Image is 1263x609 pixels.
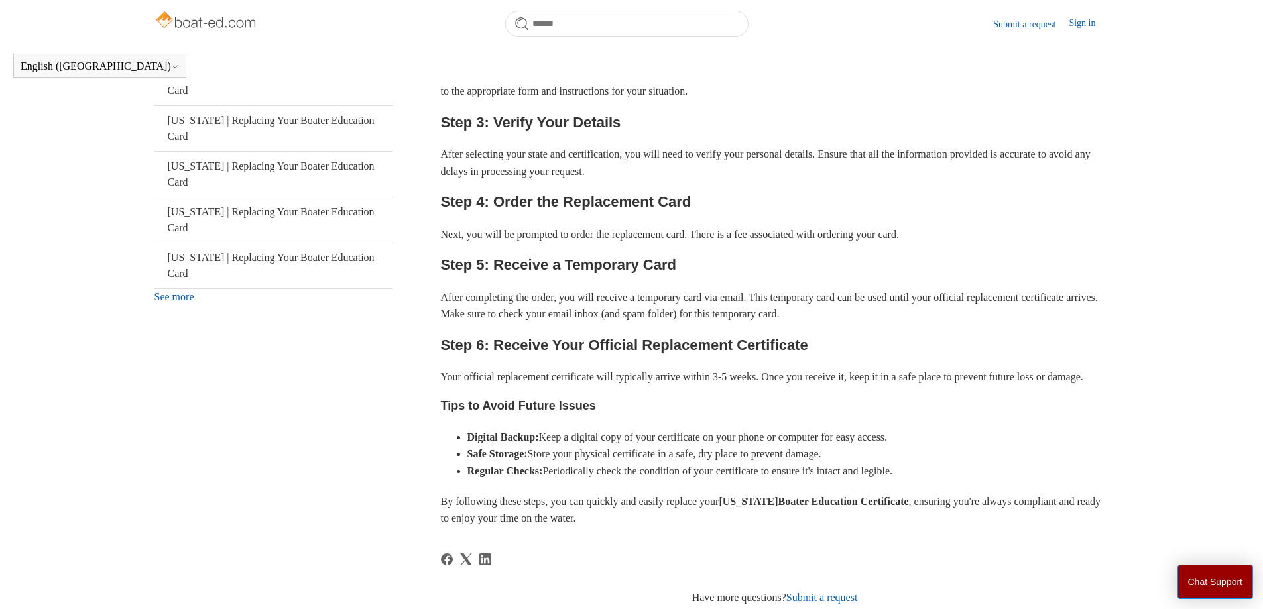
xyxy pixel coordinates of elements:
p: Your official replacement certificate will typically arrive within 3-5 weeks. Once you receive it... [441,368,1109,386]
input: Search [505,11,749,37]
a: See more [154,291,194,302]
a: LinkedIn [479,553,491,565]
h3: Tips to Avoid Future Issues [441,396,1109,415]
svg: Share this page on LinkedIn [479,553,491,565]
svg: Share this page on Facebook [441,553,453,565]
a: [US_STATE] | Replacing Your Boater Education Card [154,243,393,288]
a: X Corp [460,553,472,565]
h2: Step 6: Receive Your Official Replacement Certificate [441,333,1109,357]
a: [US_STATE] | Replacing Your Boater Education Card [154,106,393,151]
strong: [US_STATE] [719,496,778,507]
img: Boat-Ed Help Center home page [154,8,260,34]
h2: Step 4: Order the Replacement Card [441,190,1109,213]
a: Facebook [441,553,453,565]
li: Store your physical certificate in a safe, dry place to prevent damage. [467,445,1109,463]
a: Submit a request [786,592,858,603]
a: [US_STATE] | Replacing Your Boater Education Card [154,152,393,197]
strong: Regular Checks: [467,465,543,476]
a: Submit a request [993,17,1069,31]
p: By following these steps, you can quickly and easily replace your , ensuring you're always compli... [441,493,1109,527]
svg: Share this page on X Corp [460,553,472,565]
button: Chat Support [1177,565,1254,599]
li: Periodically check the condition of your certificate to ensure it's intact and legible. [467,463,1109,480]
li: Keep a digital copy of your certificate on your phone or computer for easy access. [467,429,1109,446]
strong: Digital Backup: [467,431,539,443]
strong: Safe Storage: [467,448,528,459]
p: After selecting your state and certification, you will need to verify your personal details. Ensu... [441,146,1109,180]
a: [US_STATE] | Replacing Your Boater Education Card [154,197,393,243]
strong: Boater Education Certificate [778,496,909,507]
h2: Step 5: Receive a Temporary Card [441,253,1109,276]
a: Sign in [1069,16,1109,32]
p: Next, you will be prompted to order the replacement card. There is a fee associated with ordering... [441,226,1109,243]
h2: Step 3: Verify Your Details [441,111,1109,134]
p: After completing the order, you will receive a temporary card via email. This temporary card can ... [441,289,1109,323]
div: Have more questions? [441,590,1109,606]
button: English ([GEOGRAPHIC_DATA]) [21,60,179,72]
